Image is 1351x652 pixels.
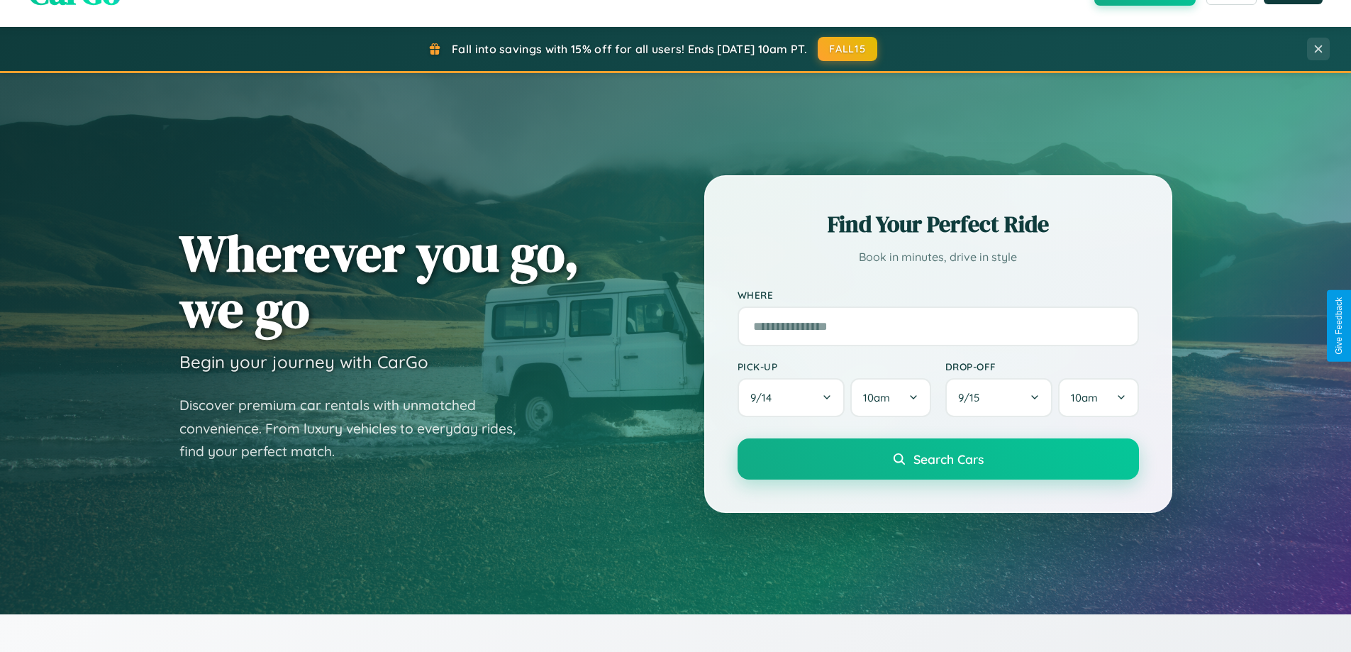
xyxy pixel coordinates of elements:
p: Book in minutes, drive in style [738,247,1139,267]
span: 9 / 15 [958,391,986,404]
span: Search Cars [913,451,984,467]
p: Discover premium car rentals with unmatched convenience. From luxury vehicles to everyday rides, ... [179,394,534,463]
div: Give Feedback [1334,297,1344,355]
button: Search Cars [738,438,1139,480]
h1: Wherever you go, we go [179,225,579,337]
label: Pick-up [738,360,931,372]
h3: Begin your journey with CarGo [179,351,428,372]
button: 9/15 [945,378,1053,417]
h2: Find Your Perfect Ride [738,209,1139,240]
span: 9 / 14 [750,391,779,404]
label: Where [738,289,1139,301]
button: 10am [1058,378,1138,417]
button: 10am [850,378,930,417]
span: Fall into savings with 15% off for all users! Ends [DATE] 10am PT. [452,42,807,56]
span: 10am [863,391,890,404]
span: 10am [1071,391,1098,404]
label: Drop-off [945,360,1139,372]
button: 9/14 [738,378,845,417]
button: FALL15 [818,37,877,61]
